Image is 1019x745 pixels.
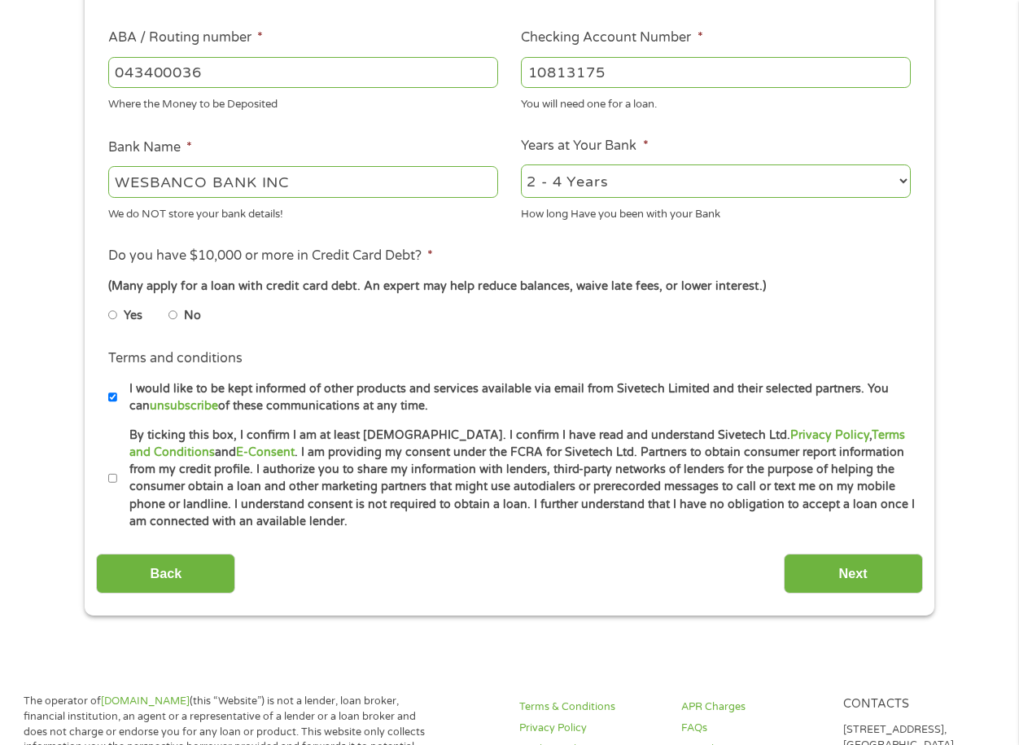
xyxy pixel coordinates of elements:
[108,350,243,367] label: Terms and conditions
[521,200,911,222] div: How long Have you been with your Bank
[521,57,911,88] input: 345634636
[108,29,263,46] label: ABA / Routing number
[117,427,916,531] label: By ticking this box, I confirm I am at least [DEMOGRAPHIC_DATA]. I confirm I have read and unders...
[521,138,648,155] label: Years at Your Bank
[521,91,911,113] div: You will need one for a loan.
[521,29,702,46] label: Checking Account Number
[681,699,824,715] a: APR Charges
[101,695,190,708] a: [DOMAIN_NAME]
[108,278,911,296] div: (Many apply for a loan with credit card debt. An expert may help reduce balances, waive late fees...
[124,307,142,325] label: Yes
[843,697,986,712] h4: Contacts
[96,554,235,594] input: Back
[784,554,923,594] input: Next
[150,399,218,413] a: unsubscribe
[519,721,662,736] a: Privacy Policy
[108,91,498,113] div: Where the Money to be Deposited
[519,699,662,715] a: Terms & Conditions
[184,307,201,325] label: No
[108,57,498,88] input: 263177916
[236,445,295,459] a: E-Consent
[681,721,824,736] a: FAQs
[108,200,498,222] div: We do NOT store your bank details!
[129,428,905,459] a: Terms and Conditions
[117,380,916,415] label: I would like to be kept informed of other products and services available via email from Sivetech...
[790,428,869,442] a: Privacy Policy
[108,139,192,156] label: Bank Name
[108,248,433,265] label: Do you have $10,000 or more in Credit Card Debt?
